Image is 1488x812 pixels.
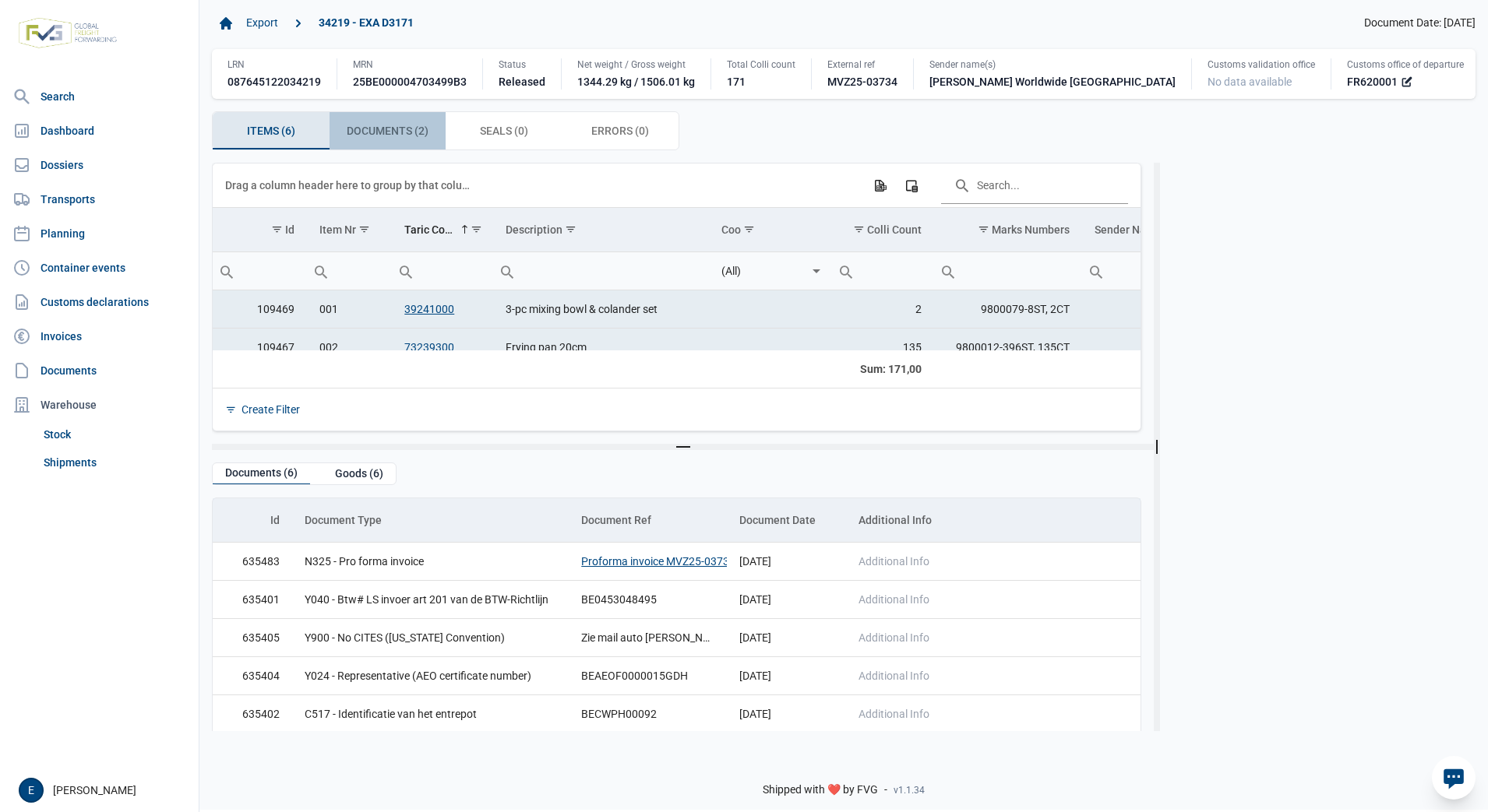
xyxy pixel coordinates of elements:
a: 34219 - EXA D3171 [312,10,420,37]
div: Search box [392,252,420,290]
span: Additional Info [859,631,929,644]
span: Shipped with ❤️ by FVG [763,783,878,797]
div: 1344.29 kg / 1506.01 kg [577,74,695,90]
td: 635404 [213,656,292,694]
td: Column Document Ref [569,498,727,543]
td: 109467 [213,328,307,366]
td: Column Id [213,208,307,252]
div: Drag a column header here to group by that column [225,173,475,198]
td: 109469 [213,290,307,329]
td: Column Item Nr [307,208,392,252]
div: Goods (6) [323,463,396,484]
a: Transports [6,184,192,215]
div: Search box [493,252,521,290]
button: E [19,778,44,803]
div: Total Colli count [727,58,795,71]
div: Net weight / Gross weight [577,58,695,71]
div: Search box [832,252,860,290]
div: Colli Count [867,223,922,236]
span: Additional Info [859,555,929,568]
td: 002 [307,328,392,366]
td: Column Colli Count [832,208,934,252]
a: Dossiers [6,149,192,181]
td: Column Taric Code [392,208,493,252]
div: Search box [213,252,241,290]
span: Additional Info [859,670,929,682]
input: Filter cell [934,252,1083,290]
div: Select [807,252,826,290]
td: C517 - Identificatie van het entrepot [292,694,569,733]
td: 635402 [213,694,292,733]
td: 3-pc mixing bowl & colander set [493,290,709,329]
div: Document Ref [581,514,651,526]
div: Documents (6) [213,463,310,484]
input: Filter cell [709,252,807,290]
td: Filter cell [307,251,392,290]
div: Item Nr [319,223,356,236]
td: Column Marks Numbers [934,208,1083,252]
div: 171 [727,74,795,90]
span: FR620001 [1347,74,1398,90]
td: Filter cell [1082,251,1197,290]
div: Split bar [212,444,1154,450]
input: Filter cell [832,252,934,290]
div: Create Filter [242,402,300,417]
td: Filter cell [493,251,709,290]
span: Additional Info [859,593,929,606]
a: Customs declarations [6,286,192,318]
div: Id [285,223,294,236]
a: Dashboard [6,115,192,146]
div: 25BE000004703499B3 [353,74,467,90]
span: Items (6) [247,121,295,140]
div: Document Type [305,514,382,526]
td: 635483 [213,543,292,581]
a: Documents [6,355,192,386]
td: Column Coo [709,208,832,252]
span: BE0453048495 [581,593,657,606]
div: [PERSON_NAME] [19,778,189,803]
span: [DATE] [739,708,771,720]
span: BEAEOF0000015GDH [581,670,688,682]
span: v1.1.34 [894,784,925,796]
a: Container events [6,252,192,283]
span: [DATE] [739,593,771,606]
span: Seals (0) [480,121,528,140]
td: Filter cell [213,251,307,290]
span: Document Date: [DATE] [1364,16,1476,30]
td: Column Additional Info [846,498,1141,543]
div: Description [506,223,562,236]
div: External ref [827,58,897,71]
a: 39241000 [404,303,454,315]
td: N325 - Pro forma invoice [292,543,569,581]
div: Data grid with 6 rows and 23 columns [213,163,1141,431]
span: [DATE] [739,555,771,568]
div: Search box [307,252,335,290]
div: Search box [1082,252,1110,290]
td: Column Description [493,208,709,252]
td: 635401 [213,580,292,618]
div: Coo [721,223,741,236]
button: Proforma invoice MVZ25-03734 [581,554,735,569]
div: Colli Count Sum: 171,00 [844,361,922,377]
div: Sender Name [1095,223,1162,236]
div: Customs validation office [1208,58,1315,71]
input: Filter cell [307,252,392,290]
a: Invoices [6,321,192,352]
div: MRN [353,58,467,71]
div: Sender name(s) [929,58,1176,71]
td: 001 [307,290,392,329]
a: Search [6,81,192,112]
div: LRN [227,58,321,71]
input: Filter cell [1082,252,1197,290]
div: Document Date [739,514,816,526]
span: [DATE] [739,670,771,682]
span: Show filter options for column 'Taric Code' [471,223,482,235]
div: Data grid toolbar [225,163,1128,207]
span: Show filter options for column 'Coo' [743,223,755,235]
a: Planning [6,218,192,249]
span: Show filter options for column 'Id' [271,223,283,235]
div: Marks Numbers [992,223,1070,236]
span: [DATE] [739,631,771,644]
div: Additional Info [859,514,932,526]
